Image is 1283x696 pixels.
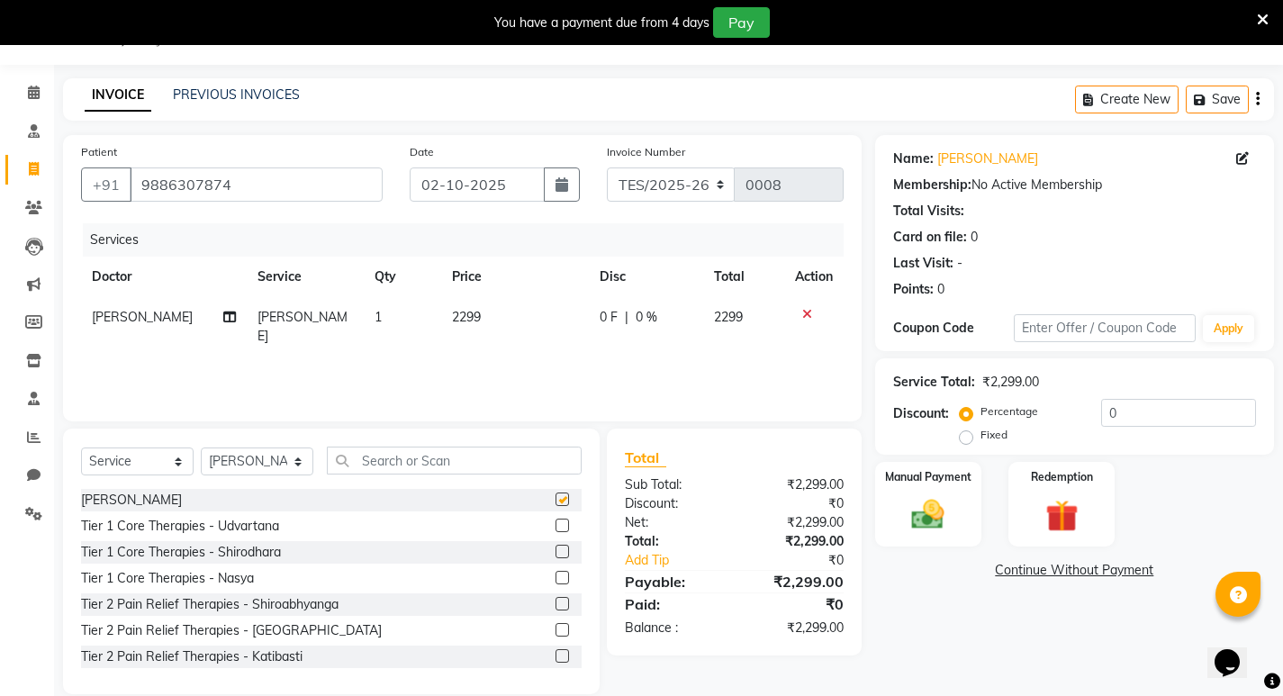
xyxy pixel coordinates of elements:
button: Create New [1075,86,1179,113]
div: Last Visit: [893,254,953,273]
label: Patient [81,144,117,160]
a: INVOICE [85,79,151,112]
input: Search by Name/Mobile/Email/Code [130,167,383,202]
div: ₹0 [754,551,857,570]
div: ₹2,299.00 [982,373,1039,392]
div: Payable: [611,571,734,592]
div: 0 [971,228,978,247]
a: [PERSON_NAME] [937,149,1038,168]
div: Tier 2 Pain Relief Therapies - [GEOGRAPHIC_DATA] [81,621,382,640]
div: ₹0 [734,593,856,615]
div: No Active Membership [893,176,1256,194]
a: PREVIOUS INVOICES [173,86,300,103]
div: Services [83,223,857,257]
iframe: chat widget [1207,624,1265,678]
button: Save [1186,86,1249,113]
input: Search or Scan [327,447,582,475]
label: Fixed [980,427,1007,443]
div: ₹2,299.00 [734,475,856,494]
div: ₹2,299.00 [734,532,856,551]
label: Redemption [1031,469,1093,485]
a: Add Tip [611,551,754,570]
div: [PERSON_NAME] [81,491,182,510]
label: Date [410,144,434,160]
button: Apply [1203,315,1254,342]
div: - [957,254,962,273]
input: Enter Offer / Coupon Code [1014,314,1196,342]
span: 2299 [452,309,481,325]
span: | [625,308,628,327]
div: Card on file: [893,228,967,247]
div: Net: [611,513,734,532]
div: Balance : [611,619,734,637]
div: Coupon Code [893,319,1014,338]
span: [PERSON_NAME] [92,309,193,325]
div: Total: [611,532,734,551]
div: You have a payment due from 4 days [494,14,709,32]
th: Action [784,257,844,297]
div: Tier 1 Core Therapies - Udvartana [81,517,279,536]
label: Invoice Number [607,144,685,160]
span: 2299 [714,309,743,325]
button: +91 [81,167,131,202]
span: 0 % [636,308,657,327]
div: Discount: [611,494,734,513]
div: ₹2,299.00 [734,619,856,637]
div: Tier 1 Core Therapies - Nasya [81,569,254,588]
div: Membership: [893,176,971,194]
span: 0 F [600,308,618,327]
div: Points: [893,280,934,299]
th: Service [247,257,364,297]
div: Tier 1 Core Therapies - Shirodhara [81,543,281,562]
th: Doctor [81,257,247,297]
th: Total [703,257,783,297]
span: Total [625,448,666,467]
label: Percentage [980,403,1038,420]
div: Name: [893,149,934,168]
th: Price [441,257,588,297]
button: Pay [713,7,770,38]
span: 1 [375,309,382,325]
div: ₹2,299.00 [734,513,856,532]
span: [PERSON_NAME] [258,309,348,344]
div: Tier 2 Pain Relief Therapies - Shiroabhyanga [81,595,339,614]
th: Disc [589,257,704,297]
img: _gift.svg [1035,496,1089,537]
div: Service Total: [893,373,975,392]
div: Paid: [611,593,734,615]
img: _cash.svg [901,496,954,534]
div: Tier 2 Pain Relief Therapies - Katibasti [81,647,303,666]
label: Manual Payment [885,469,971,485]
div: Total Visits: [893,202,964,221]
div: Discount: [893,404,949,423]
div: ₹0 [734,494,856,513]
th: Qty [364,257,442,297]
div: ₹2,299.00 [734,571,856,592]
div: 0 [937,280,944,299]
a: Continue Without Payment [879,561,1270,580]
div: Sub Total: [611,475,734,494]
